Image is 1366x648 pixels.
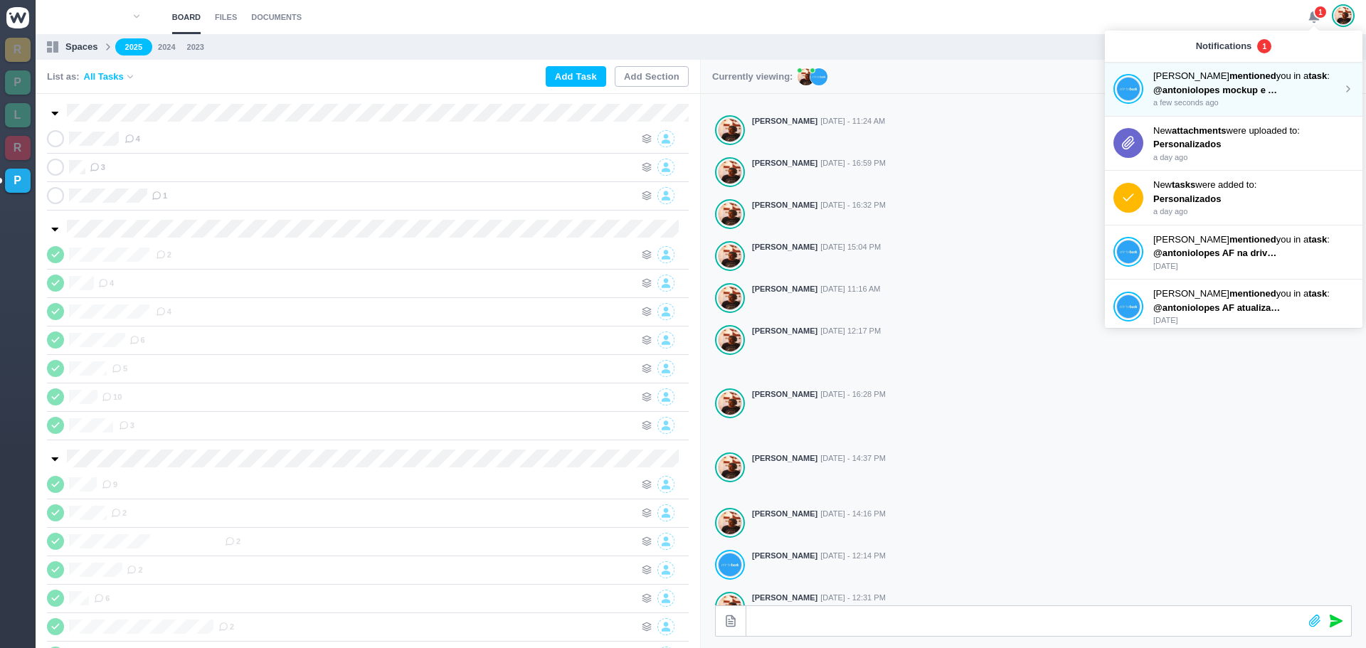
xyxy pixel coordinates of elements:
[615,66,689,87] button: Add Section
[225,536,240,547] span: 2
[719,244,741,268] img: Antonio Lopes
[1113,233,1354,272] a: João Tosta [PERSON_NAME]mentionedyou in atask: @antoniolopes AF na drive *logo Gobierno de España...
[1153,137,1281,152] p: Personalizados
[98,277,114,289] span: 4
[102,391,122,403] span: 10
[111,507,127,519] span: 2
[1153,152,1354,164] p: a day ago
[5,70,31,95] a: P
[1153,69,1343,83] p: [PERSON_NAME] you in a :
[158,41,175,53] a: 2024
[1229,234,1276,245] strong: mentioned
[546,66,606,87] button: Add Task
[5,103,31,127] a: L
[1313,5,1328,19] span: 1
[102,479,117,490] span: 9
[1117,77,1140,101] img: João Tosta
[752,508,817,520] strong: [PERSON_NAME]
[218,621,234,632] span: 2
[752,592,817,604] strong: [PERSON_NAME]
[119,420,134,431] span: 3
[719,286,741,310] img: Antonio Lopes
[820,592,886,604] span: [DATE] - 12:31 PM
[1229,288,1276,299] strong: mentioned
[752,283,817,295] strong: [PERSON_NAME]
[712,70,793,84] p: Currently viewing:
[5,38,31,62] a: R
[719,160,741,184] img: Antonio Lopes
[820,157,886,169] span: [DATE] - 16:59 PM
[1257,39,1271,53] span: 1
[719,511,741,535] img: Antonio Lopes
[1196,39,1252,53] p: Notifications
[752,199,817,211] strong: [PERSON_NAME]
[90,161,105,173] span: 3
[1153,85,1318,95] span: @antoniolopes mockup e AF na drive
[1113,124,1354,164] a: Newattachmentswere uploaded to: Personalizados a day ago
[1153,124,1354,138] p: New were uploaded to:
[112,363,127,374] span: 5
[752,325,817,337] strong: [PERSON_NAME]
[820,199,886,211] span: [DATE] - 16:32 PM
[719,328,741,352] img: Antonio Lopes
[820,325,881,337] span: [DATE] 12:17 PM
[810,68,827,85] img: JT
[156,306,171,317] span: 4
[1153,314,1354,326] p: [DATE]
[752,388,817,400] strong: [PERSON_NAME]
[1172,125,1227,136] strong: attachments
[820,115,885,127] span: [DATE] - 11:24 AM
[129,334,145,346] span: 6
[820,452,886,464] span: [DATE] - 14:37 PM
[1117,240,1140,264] img: João Tosta
[1153,97,1343,109] p: a few seconds ago
[47,41,58,53] img: spaces
[820,388,886,400] span: [DATE] - 16:28 PM
[94,593,110,604] span: 6
[115,38,152,56] a: 2025
[84,70,124,84] span: All Tasks
[5,169,31,193] a: P
[1172,179,1195,190] strong: tasks
[152,190,167,201] span: 1
[719,391,741,415] img: Antonio Lopes
[820,508,886,520] span: [DATE] - 14:16 PM
[1153,260,1354,272] p: [DATE]
[1308,234,1327,245] strong: task
[125,133,140,144] span: 4
[1117,294,1140,319] img: João Tosta
[798,68,815,85] img: AL
[5,136,31,160] a: R
[156,249,171,260] span: 2
[719,553,741,577] img: João Tosta
[719,202,741,226] img: Antonio Lopes
[127,564,142,575] span: 2
[1335,6,1352,25] img: Antonio Lopes
[1308,70,1327,81] strong: task
[1113,287,1354,326] a: João Tosta [PERSON_NAME]mentionedyou in atask: @antoniolopes AF atualizada na drive [DATE]
[1229,70,1276,81] strong: mentioned
[1153,287,1354,301] p: [PERSON_NAME] you in a :
[820,550,886,562] span: [DATE] - 12:14 PM
[820,283,880,295] span: [DATE] 11:16 AM
[719,118,741,142] img: Antonio Lopes
[719,455,741,479] img: Antonio Lopes
[752,157,817,169] strong: [PERSON_NAME]
[1308,288,1327,299] strong: task
[6,7,29,28] img: winio
[752,550,817,562] strong: [PERSON_NAME]
[1113,69,1354,109] a: João Tosta [PERSON_NAME]mentionedyou in atask: @antoniolopes mockup e AF na drive a few seconds ago
[1153,178,1354,192] p: New were added to:
[1153,206,1354,218] p: a day ago
[820,241,881,253] span: [DATE] 15:04 PM
[1153,192,1281,206] p: Personalizados
[1153,233,1354,247] p: [PERSON_NAME] you in a :
[752,115,817,127] strong: [PERSON_NAME]
[1153,302,1320,313] span: @antoniolopes AF atualizada na drive
[752,241,817,253] strong: [PERSON_NAME]
[47,70,135,84] div: List as:
[1113,178,1354,218] a: Newtaskswere added to: Personalizados a day ago
[752,452,817,464] strong: [PERSON_NAME]
[187,41,204,53] a: 2023
[65,40,98,54] p: Spaces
